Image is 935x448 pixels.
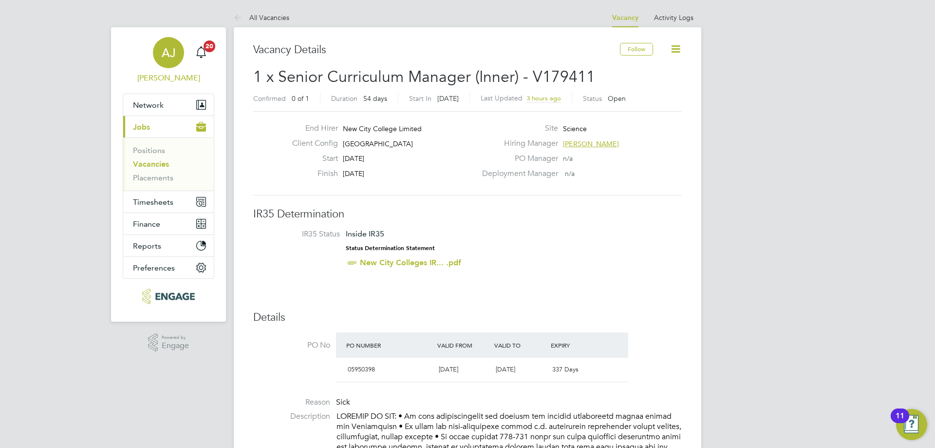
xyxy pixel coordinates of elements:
[439,365,458,373] span: [DATE]
[336,397,350,407] span: Sick
[253,397,330,408] label: Reason
[263,229,340,239] label: IR35 Status
[123,137,214,191] div: Jobs
[409,94,431,103] label: Start In
[583,94,602,103] label: Status
[234,13,289,22] a: All Vacancies
[133,159,169,169] a: Vacancies
[343,139,413,148] span: [GEOGRAPHIC_DATA]
[133,122,150,132] span: Jobs
[123,94,214,116] button: Network
[204,40,215,52] span: 20
[344,336,435,354] div: PO Number
[565,169,575,178] span: n/a
[496,365,515,373] span: [DATE]
[343,154,364,163] span: [DATE]
[435,336,492,354] div: Valid From
[346,245,435,252] strong: Status Determination Statement
[284,123,338,134] label: End Hirer
[123,72,214,84] span: Adam Jorey
[476,169,558,179] label: Deployment Manager
[654,13,693,22] a: Activity Logs
[476,123,558,134] label: Site
[253,311,682,325] h3: Details
[123,37,214,84] a: AJ[PERSON_NAME]
[133,219,160,229] span: Finance
[360,258,461,267] a: New City Colleges IR... .pdf
[133,197,173,207] span: Timesheets
[123,116,214,137] button: Jobs
[133,241,161,251] span: Reports
[133,173,173,182] a: Placements
[476,138,558,149] label: Hiring Manager
[548,336,605,354] div: Expiry
[563,154,573,163] span: n/a
[123,235,214,256] button: Reports
[476,154,558,164] label: PO Manager
[526,94,561,102] span: 3 hours ago
[162,342,189,350] span: Engage
[492,336,549,354] div: Valid To
[896,409,927,440] button: Open Resource Center, 11 new notifications
[563,139,619,148] span: [PERSON_NAME]
[896,416,904,429] div: 11
[331,94,357,103] label: Duration
[253,94,286,103] label: Confirmed
[481,94,523,102] label: Last Updated
[123,257,214,278] button: Preferences
[111,27,226,322] nav: Main navigation
[363,94,387,103] span: 54 days
[133,100,164,110] span: Network
[284,138,338,149] label: Client Config
[123,213,214,234] button: Finance
[191,37,211,68] a: 20
[123,191,214,213] button: Timesheets
[620,43,653,56] button: Follow
[563,124,587,133] span: Science
[292,94,309,103] span: 0 of 1
[253,207,682,221] h3: IR35 Determination
[348,365,375,373] span: 05950398
[346,229,384,238] span: Inside IR35
[284,169,338,179] label: Finish
[162,46,176,59] span: AJ
[148,333,189,352] a: Powered byEngage
[608,94,626,103] span: Open
[343,169,364,178] span: [DATE]
[133,263,175,273] span: Preferences
[253,43,620,57] h3: Vacancy Details
[552,365,579,373] span: 337 Days
[253,340,330,351] label: PO No
[437,94,459,103] span: [DATE]
[284,154,338,164] label: Start
[253,67,595,86] span: 1 x Senior Curriculum Manager (Inner) - V179411
[142,289,194,304] img: xede-logo-retina.png
[133,146,165,155] a: Positions
[162,333,189,342] span: Powered by
[612,14,638,22] a: Vacancy
[253,411,330,422] label: Description
[343,124,422,133] span: New City College Limited
[123,289,214,304] a: Go to home page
